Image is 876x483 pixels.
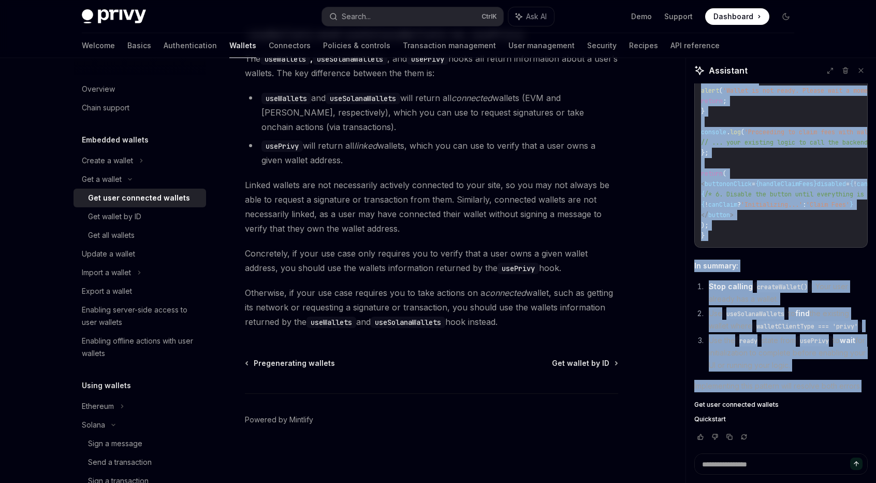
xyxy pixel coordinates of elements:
div: Overview [82,83,115,95]
span: = [752,180,755,188]
button: Search...CtrlK [322,7,503,26]
code: usePrivy [498,263,539,274]
div: Solana [82,419,105,431]
span: Assistant [709,64,748,77]
a: Get wallet by ID [552,358,617,368]
div: Export a wallet [82,285,132,297]
a: Basics [127,33,151,58]
span: Dashboard [713,11,753,22]
span: Ask AI [526,11,547,22]
span: console [701,128,726,136]
em: connected [485,288,526,298]
a: Recipes [629,33,658,58]
span: ready [739,337,757,345]
span: Get wallet by ID [552,358,609,368]
span: walletClientType === 'privy' [756,322,858,331]
span: ! [853,180,857,188]
span: Linked wallets are not necessarily actively connected to your site, so you may not always be able... [245,178,618,236]
span: ! [705,201,708,209]
span: button [705,180,726,188]
li: Use the state from to for initialization to complete before enabling your UI or running your logic. [706,334,868,372]
span: ( [741,128,744,136]
em: connected [451,93,492,103]
a: Demo [631,11,652,22]
span: onClick [726,180,752,188]
span: ); [701,221,708,230]
a: Get user connected wallets [694,401,868,409]
div: Chain support [82,102,129,114]
h5: Embedded wallets [82,134,149,146]
span: ! [712,76,716,84]
span: } [701,107,705,116]
em: linked [354,140,377,151]
span: useSolanaWallets [726,310,784,318]
span: handleClaimFees [759,180,813,188]
div: Create a wallet [82,154,133,167]
a: Overview [74,80,206,98]
span: button [708,211,730,219]
span: Get user connected wallets [694,401,779,409]
span: { [755,180,759,188]
span: return [701,169,723,178]
div: Sign a message [88,437,142,450]
span: } [813,180,817,188]
strong: Stop calling [709,282,812,291]
span: disabled [817,180,846,188]
a: Security [587,33,617,58]
a: Pregenerating wallets [246,358,335,368]
span: Pregenerating wallets [254,358,335,368]
a: Get wallet by ID [74,207,206,226]
a: Dashboard [705,8,769,25]
a: Wallets [229,33,256,58]
span: The , and hooks all return information about a user’s wallets. The key difference between the the... [245,51,618,80]
span: canClaim [716,76,744,84]
span: = [846,180,850,188]
strong: In summary: [694,261,738,270]
a: Powered by Mintlify [245,415,313,425]
span: Ctrl K [481,12,497,21]
a: Authentication [164,33,217,58]
li: . Your user already has a wallet. [706,280,868,305]
div: Enabling server-side access to user wallets [82,304,200,329]
div: Get a wallet [82,173,122,186]
img: dark logo [82,9,146,24]
div: Update a wallet [82,248,135,260]
span: } [850,201,853,209]
code: useSolanaWallets [371,317,445,328]
a: Sign a message [74,434,206,453]
code: useWallets [261,93,311,104]
a: Get user connected wallets [74,189,206,207]
a: Connectors [269,33,311,58]
div: Import a wallet [82,266,131,279]
span: Otherwise, if your use case requires you to take actions on a wallet, such as getting its network... [245,286,618,329]
button: Send message [850,458,863,470]
span: { [701,201,705,209]
a: Get all wallets [74,226,206,245]
p: Implementing this pattern will resolve both errors. [694,380,868,392]
a: API reference [670,33,720,58]
a: Send a transaction [74,453,206,472]
a: Quickstart [694,415,868,423]
code: usePrivy [261,140,303,152]
strong: wait [840,336,855,345]
span: < [701,180,705,188]
span: ) { [744,76,755,84]
div: Get wallet by ID [88,210,141,223]
a: Welcome [82,33,115,58]
span: } [701,232,705,240]
a: Enabling offline actions with user wallets [74,332,206,363]
span: . [726,128,730,136]
code: useWallets [260,53,310,65]
span: ( [708,76,712,84]
li: Use to the existing wallet where . [706,307,868,332]
span: usePrivy [800,337,829,345]
li: will return all wallets, which you can use to verify that a user owns a given wallet address. [245,138,618,167]
span: ; [723,97,726,105]
a: Chain support [74,98,206,117]
div: Send a transaction [88,456,152,468]
code: useSolanaWallets [313,53,387,65]
a: Update a wallet [74,245,206,263]
div: Ethereum [82,400,114,413]
a: Transaction management [403,33,496,58]
strong: find [795,309,810,318]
